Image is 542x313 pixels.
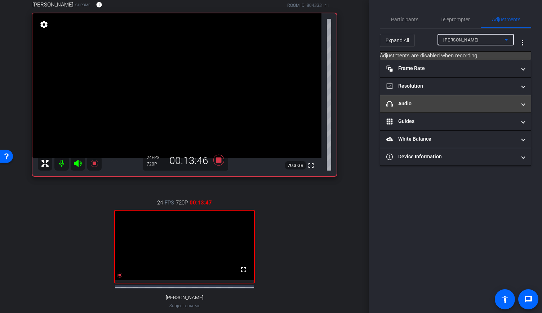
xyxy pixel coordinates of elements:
mat-icon: fullscreen [307,161,315,170]
button: More Options for Adjustments Panel [514,34,531,51]
span: Chrome [75,2,90,8]
span: 720P [176,199,188,207]
span: [PERSON_NAME] [166,295,203,301]
mat-panel-title: Frame Rate [386,65,516,72]
span: 00:13:47 [190,199,212,207]
div: ROOM ID: 804333141 [287,2,329,9]
span: FPS [165,199,174,207]
mat-icon: more_vert [518,38,527,47]
mat-panel-title: Device Information [386,153,516,160]
span: Adjustments [492,17,520,22]
mat-icon: settings [39,20,49,29]
mat-expansion-panel-header: White Balance [380,131,531,148]
span: Subject [169,303,200,309]
span: FPS [152,155,159,160]
span: Expand All [386,34,409,47]
span: - [184,303,185,308]
mat-card: Adjustments are disabled when recording. [380,52,531,60]
mat-panel-title: White Balance [386,135,516,143]
mat-expansion-panel-header: Frame Rate [380,60,531,77]
div: 720P [147,161,165,167]
span: [PERSON_NAME] [32,1,74,9]
mat-icon: fullscreen [239,265,248,274]
mat-icon: message [524,295,533,304]
div: 00:13:46 [165,155,213,167]
span: 24 [157,199,163,207]
span: Participants [391,17,418,22]
div: 24 [147,155,165,160]
span: [PERSON_NAME] [443,38,479,43]
mat-expansion-panel-header: Resolution [380,78,531,95]
mat-expansion-panel-header: Guides [380,113,531,130]
mat-icon: accessibility [501,295,509,304]
mat-expansion-panel-header: Device Information [380,148,531,166]
span: Chrome [185,304,200,308]
span: 70.3 GB [285,161,306,170]
mat-panel-title: Resolution [386,82,516,90]
span: Teleprompter [440,17,470,22]
mat-icon: info [96,1,102,8]
button: Expand All [380,34,415,47]
mat-expansion-panel-header: Audio [380,95,531,113]
mat-panel-title: Audio [386,100,516,107]
mat-panel-title: Guides [386,118,516,125]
